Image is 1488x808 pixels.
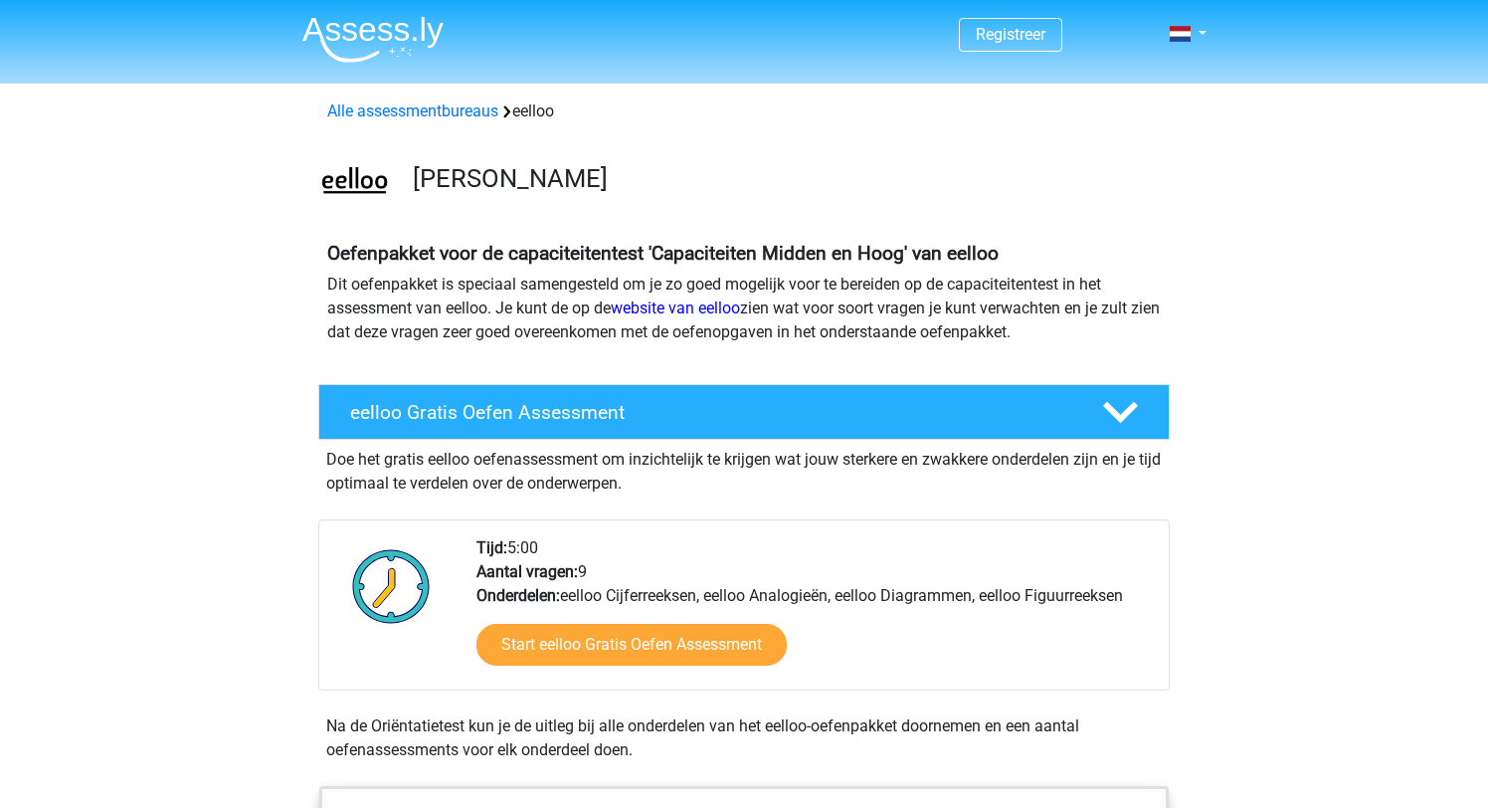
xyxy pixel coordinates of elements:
div: 5:00 9 eelloo Cijferreeksen, eelloo Analogieën, eelloo Diagrammen, eelloo Figuurreeksen [462,536,1168,690]
b: Onderdelen: [476,586,560,605]
p: Dit oefenpakket is speciaal samengesteld om je zo goed mogelijk voor te bereiden op de capaciteit... [327,273,1161,344]
a: Start eelloo Gratis Oefen Assessment [476,624,787,666]
a: website van eelloo [611,299,740,317]
a: eelloo Gratis Oefen Assessment [310,384,1178,440]
div: Doe het gratis eelloo oefenassessment om inzichtelijk te krijgen wat jouw sterkere en zwakkere on... [318,440,1170,496]
img: Klok [341,536,442,636]
b: Tijd: [476,538,507,557]
b: Aantal vragen: [476,562,578,581]
h4: eelloo Gratis Oefen Assessment [350,401,1070,424]
b: Oefenpakket voor de capaciteitentest 'Capaciteiten Midden en Hoog' van eelloo [327,242,999,265]
div: eelloo [319,100,1169,123]
a: Alle assessmentbureaus [327,101,498,120]
img: eelloo.png [319,147,390,218]
img: Assessly [302,16,444,63]
a: Registreer [976,25,1045,44]
div: Na de Oriëntatietest kun je de uitleg bij alle onderdelen van het eelloo-oefenpakket doornemen en... [318,714,1170,762]
h3: [PERSON_NAME] [413,163,1154,194]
